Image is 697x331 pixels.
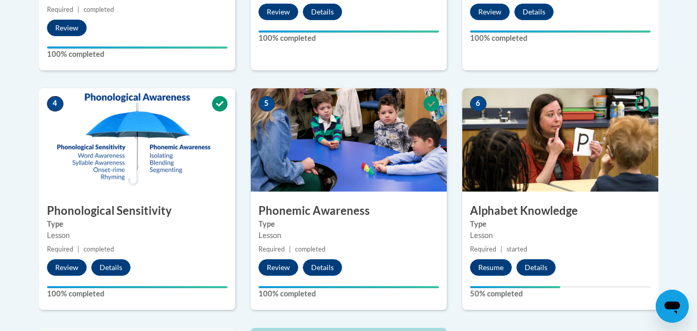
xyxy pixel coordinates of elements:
label: 100% completed [47,288,228,300]
button: Review [470,4,510,20]
label: 100% completed [470,33,651,44]
span: started [507,245,527,253]
img: Course Image [462,88,658,192]
h3: Phonological Sensitivity [39,203,235,219]
span: 6 [470,96,487,112]
label: 100% completed [258,33,439,44]
label: Type [258,218,439,230]
h3: Phonemic Awareness [251,203,447,219]
div: Your progress [470,286,560,288]
span: Required [47,245,73,253]
button: Review [258,4,298,20]
div: Lesson [47,230,228,241]
div: Lesson [470,230,651,241]
span: 5 [258,96,275,112]
div: Lesson [258,230,439,241]
span: | [77,245,79,253]
button: Details [516,259,556,276]
img: Course Image [39,88,235,192]
button: Review [47,20,87,36]
span: Required [258,245,285,253]
h3: Alphabet Knowledge [462,203,658,219]
label: 100% completed [258,288,439,300]
div: Your progress [258,30,439,33]
label: Type [470,218,651,230]
label: 50% completed [470,288,651,300]
div: Your progress [47,46,228,49]
button: Details [91,259,131,276]
span: 4 [47,96,63,112]
button: Resume [470,259,512,276]
span: | [500,245,503,253]
span: completed [84,245,114,253]
button: Review [47,259,87,276]
span: | [289,245,291,253]
span: completed [84,6,114,13]
iframe: Button to launch messaging window [656,290,689,323]
div: Your progress [47,286,228,288]
span: Required [470,245,496,253]
div: Your progress [470,30,651,33]
label: 100% completed [47,49,228,60]
img: Course Image [251,88,447,192]
button: Details [303,4,342,20]
button: Review [258,259,298,276]
div: Your progress [258,286,439,288]
button: Details [303,259,342,276]
label: Type [47,218,228,230]
button: Details [514,4,554,20]
span: Required [47,6,73,13]
span: | [77,6,79,13]
span: completed [295,245,326,253]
